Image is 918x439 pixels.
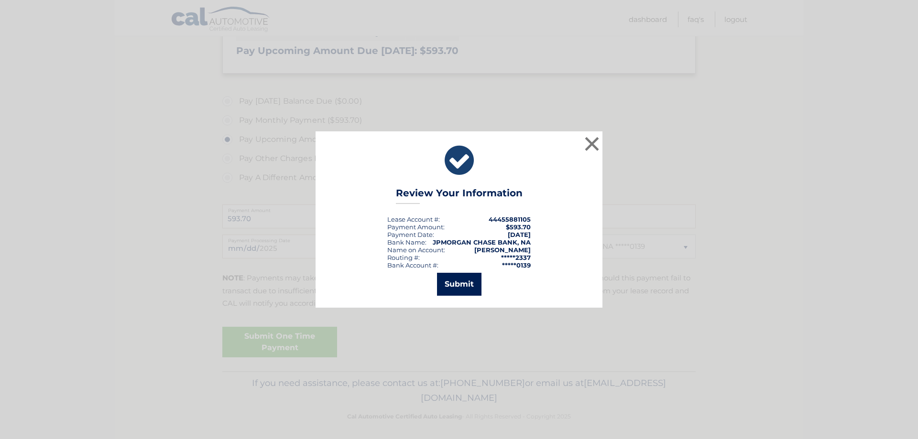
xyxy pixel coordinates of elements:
button: Submit [437,273,481,296]
button: × [582,134,601,153]
div: Bank Name: [387,238,426,246]
div: Lease Account #: [387,215,440,223]
div: Bank Account #: [387,261,438,269]
span: $593.70 [506,223,531,231]
div: : [387,231,434,238]
div: Payment Amount: [387,223,445,231]
span: [DATE] [508,231,531,238]
strong: JPMORGAN CHASE BANK, NA [433,238,531,246]
div: Name on Account: [387,246,445,254]
strong: [PERSON_NAME] [474,246,531,254]
span: Payment Date [387,231,433,238]
strong: 44455881105 [489,215,531,223]
div: Routing #: [387,254,420,261]
h3: Review Your Information [396,187,523,204]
